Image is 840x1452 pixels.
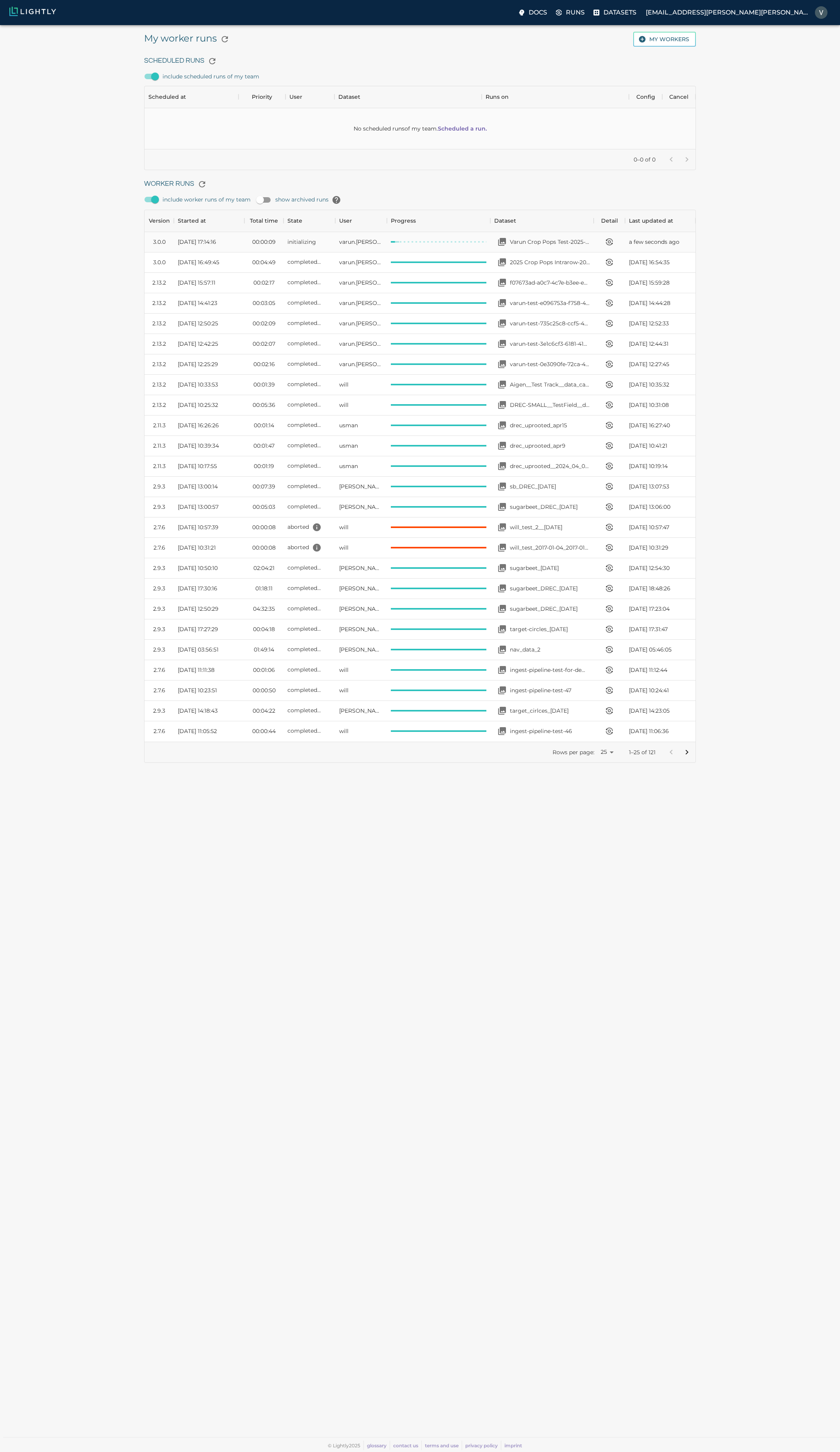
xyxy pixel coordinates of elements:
span: [DATE] 10:25:32 [178,401,218,409]
span: [DATE] 14:44:28 [629,299,670,307]
span: Varun Gadre (Aigen) [339,279,383,287]
a: Open your dataset varun-test-e096753a-f758-4577-b64c-5e85f5fdf025varun-test-e096753a-f758-4577-b6... [494,295,590,311]
div: 2.13.2 [152,401,166,409]
span: will (Aigen) [339,401,349,409]
a: privacy policy [465,1443,498,1448]
button: View worker run detail [602,703,617,719]
button: View worker run detail [602,499,617,515]
div: User [335,210,387,232]
a: Open your dataset sb_DREC_2024-03-14sb_DREC_[DATE] [494,479,556,494]
span: [DATE] 17:14:16 [178,238,216,246]
div: Last updated at [629,210,673,232]
button: help [329,192,344,208]
p: ingest-pipeline-test-47 [510,686,571,694]
span: [DATE] 10:31:29 [629,544,668,552]
img: Lightly [9,7,56,16]
p: f07673ad-a0c7-4c7e-b3ee-e5cf23ee8561-2025-08-13-15-53-40 [510,279,590,287]
span: [DATE] 10:33:53 [178,381,218,388]
a: [EMAIL_ADDRESS][PERSON_NAME][PERSON_NAME][DOMAIN_NAME]Varun Gadre [643,4,831,21]
a: terms and use [425,1443,459,1448]
button: Open your dataset Varun Crop Pops Test-2025-08-13-17-10-38 [494,234,510,250]
time: 00:05:36 [253,401,275,409]
button: View worker run detail [602,458,617,474]
span: [DATE] 12:27:45 [629,360,669,368]
a: Open your dataset drec_uprooted_apr9drec_uprooted_apr9 [494,438,565,454]
span: [DATE] 15:59:28 [629,279,670,287]
a: Open your dataset will_test_2017-01-04_2017-01-04will_test_2017-01-04_2017-01-04 [494,540,590,555]
button: Open your dataset sugarbeet_2024-01-09 [494,560,510,576]
div: Scheduled at [145,86,238,108]
a: imprint [504,1443,522,1448]
span: [DATE] 10:39:34 [178,442,219,450]
span: completed [287,401,321,408]
div: User [285,86,334,108]
div: Version [145,210,174,232]
time: 00:00:08 [252,523,276,531]
p: drec_uprooted_apr9 [510,442,565,450]
div: Dataset [490,210,594,232]
a: Open your dataset ingest-pipeline-test-46ingest-pipeline-test-46 [494,723,572,739]
span: usman (Aigen) [339,421,358,429]
div: Cancel [662,86,695,108]
button: View worker run detail [602,438,617,454]
a: Open your dataset ingest-pipeline-test-for-demo-2023-10-26ingest-pipeline-test-for-demo-2023-10-26 [494,662,590,678]
button: Open your dataset varun-test-e096753a-f758-4577-b64c-5e85f5fdf025 [494,295,510,311]
span: [DATE] 15:57:11 [178,279,215,287]
button: State set to COMPLETED [317,295,333,311]
button: Open your dataset target-circles_2023-11-07 [494,621,510,637]
div: Dataset [494,210,516,232]
span: aborted [287,544,309,551]
div: 3.0.0 [153,238,166,246]
h6: Worker Runs [144,176,696,192]
p: ingest-pipeline-test-for-demo-2023-10-26 [510,666,590,674]
a: Runs [553,5,588,20]
div: 2.13.2 [152,279,166,287]
button: State set to COMPLETED [317,356,333,372]
span: completed [287,503,321,510]
time: 00:02:17 [253,279,275,287]
div: Version [149,210,170,232]
span: completed [287,442,321,449]
span: Varun Gadre (Aigen) [339,238,383,246]
button: State set to COMPLETED [317,621,333,637]
button: Open your dataset will_test_2017-01-04_2017-01-04 [494,540,510,555]
span: completed [287,421,321,428]
span: [DATE] 10:57:47 [629,523,669,531]
button: Open your dataset drec_uprooted_apr15 [494,417,510,433]
span: [DATE] 10:31:08 [629,401,669,409]
a: Open your dataset sugarbeet_DREC_2023-11-30sugarbeet_DREC_[DATE] [494,601,578,617]
button: State set to COMPLETED [317,499,333,515]
div: 2.9.3 [153,483,165,490]
span: [DATE] 18:48:26 [629,584,670,592]
button: Go to next page [679,744,695,760]
h5: My worker runs [144,31,233,47]
span: [DATE] 12:52:33 [629,319,669,327]
button: View worker run detail [602,682,617,698]
button: State set to COMPLETED [317,417,333,433]
span: usman (Aigen) [339,462,358,470]
span: [DATE] 16:27:40 [629,421,670,429]
time: 00:00:09 [252,238,276,246]
div: 2.9.3 [153,584,165,592]
a: Open your dataset target_cirlces_2023-10-25target_cirlces_[DATE] [494,703,569,719]
span: [DATE] 12:44:31 [629,340,668,348]
div: 2.9.3 [153,564,165,572]
span: aborted [287,523,309,530]
button: View worker run detail [602,316,617,331]
h6: Scheduled Runs [144,53,696,69]
p: sugarbeet_DREC_[DATE] [510,605,578,613]
time: 01:18:11 [255,584,273,592]
span: will (Aigen) [339,381,349,388]
button: My workers [633,32,696,47]
button: State set to COMPLETED [317,397,333,413]
div: 3.0.0 [153,258,166,266]
span: completed [287,564,321,571]
span: Varun Gadre (Aigen) [339,258,383,266]
div: 2.13.2 [152,340,166,348]
span: completed [287,279,321,286]
p: Aigen__Test Track__data_capture__[DATE]__111111111 [510,381,590,388]
div: Config [636,86,655,108]
time: 00:01:47 [253,442,275,450]
span: [DATE] 12:54:30 [629,564,670,572]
